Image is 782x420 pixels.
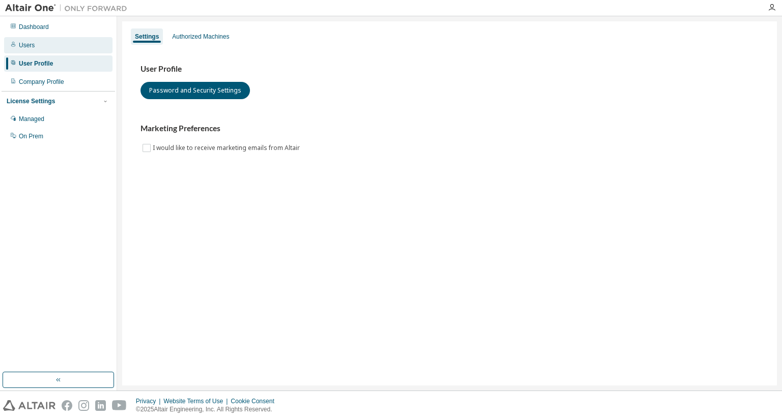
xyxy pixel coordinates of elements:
div: Authorized Machines [172,33,229,41]
div: Managed [19,115,44,123]
p: © 2025 Altair Engineering, Inc. All Rights Reserved. [136,405,281,414]
div: Cookie Consent [231,397,280,405]
div: Company Profile [19,78,64,86]
img: facebook.svg [62,400,72,411]
div: License Settings [7,97,55,105]
img: linkedin.svg [95,400,106,411]
img: altair_logo.svg [3,400,55,411]
img: youtube.svg [112,400,127,411]
div: Dashboard [19,23,49,31]
h3: User Profile [141,64,759,74]
img: instagram.svg [78,400,89,411]
div: Users [19,41,35,49]
h3: Marketing Preferences [141,124,759,134]
div: Privacy [136,397,163,405]
button: Password and Security Settings [141,82,250,99]
div: Settings [135,33,159,41]
div: Website Terms of Use [163,397,231,405]
img: Altair One [5,3,132,13]
label: I would like to receive marketing emails from Altair [153,142,302,154]
div: User Profile [19,59,53,68]
div: On Prem [19,132,43,140]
